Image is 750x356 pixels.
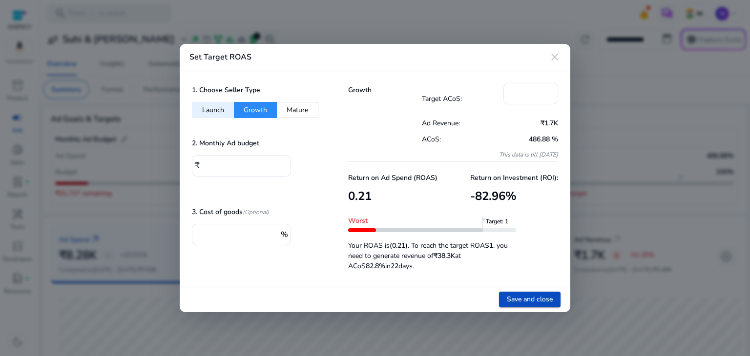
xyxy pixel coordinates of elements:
p: This data is till [DATE] [422,151,559,158]
h5: 3. Cost of goods [192,208,269,217]
span: ₹ [195,160,200,171]
b: ₹38.3K [434,251,455,260]
p: 486.88 % [490,134,558,144]
h3: -82.96 [470,189,558,203]
p: Worst [348,216,516,226]
p: Return on Ad Spend (ROAS) [348,173,437,183]
h5: Growth [348,86,422,95]
b: 22 [391,261,398,271]
button: Mature [277,102,318,118]
span: Target: 1 [486,218,520,232]
h5: 1. Choose Seller Type [192,86,260,95]
p: Your ROAS is . To reach the target ROAS , you need to generate revenue of at ACoS in days. [348,236,516,271]
b: 82.8% [366,261,385,271]
i: (Optional) [243,208,269,216]
h3: 0.21 [348,189,437,203]
p: ₹1.7K [490,118,558,128]
b: 1 [489,241,493,250]
p: Target ACoS: [422,94,504,104]
button: Growth [234,102,277,118]
p: ACoS: [422,134,490,144]
mat-icon: close [549,51,561,63]
span: % [281,229,288,240]
b: (0.21) [390,241,408,250]
p: Ad Revenue: [422,118,490,128]
span: Save and close [507,294,553,304]
button: Launch [192,102,234,118]
h4: Set Target ROAS [189,53,251,62]
button: Save and close [499,292,561,307]
span: % [505,188,517,204]
p: Return on Investment (ROI): [470,173,558,183]
h5: 2. Monthly Ad budget [192,139,259,148]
